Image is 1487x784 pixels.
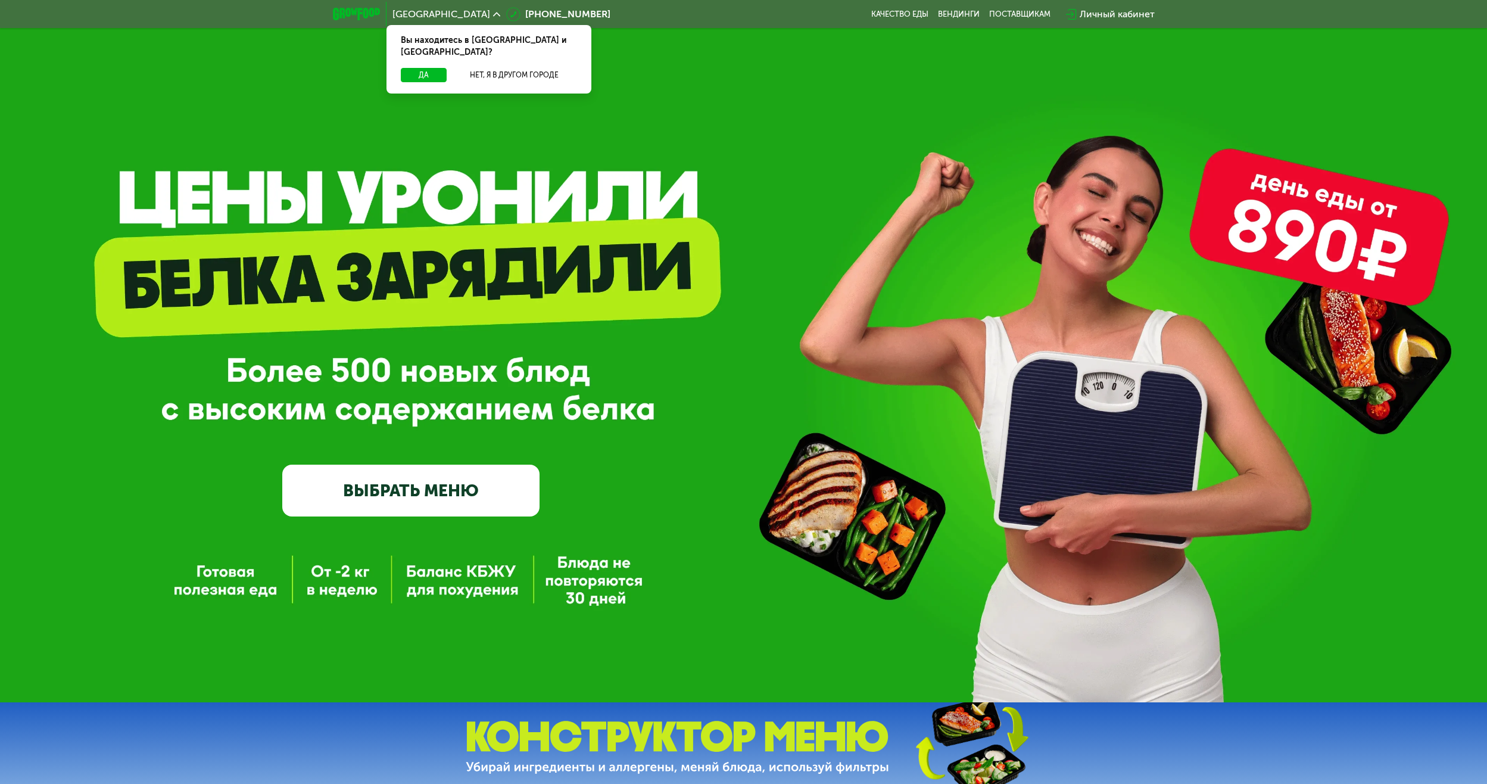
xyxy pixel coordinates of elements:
[871,10,928,19] a: Качество еды
[451,68,577,82] button: Нет, я в другом городе
[506,7,610,21] a: [PHONE_NUMBER]
[1080,7,1155,21] div: Личный кабинет
[386,25,591,68] div: Вы находитесь в [GEOGRAPHIC_DATA] и [GEOGRAPHIC_DATA]?
[282,465,540,517] a: ВЫБРАТЬ МЕНЮ
[401,68,447,82] button: Да
[938,10,980,19] a: Вендинги
[989,10,1050,19] div: поставщикам
[392,10,490,19] span: [GEOGRAPHIC_DATA]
